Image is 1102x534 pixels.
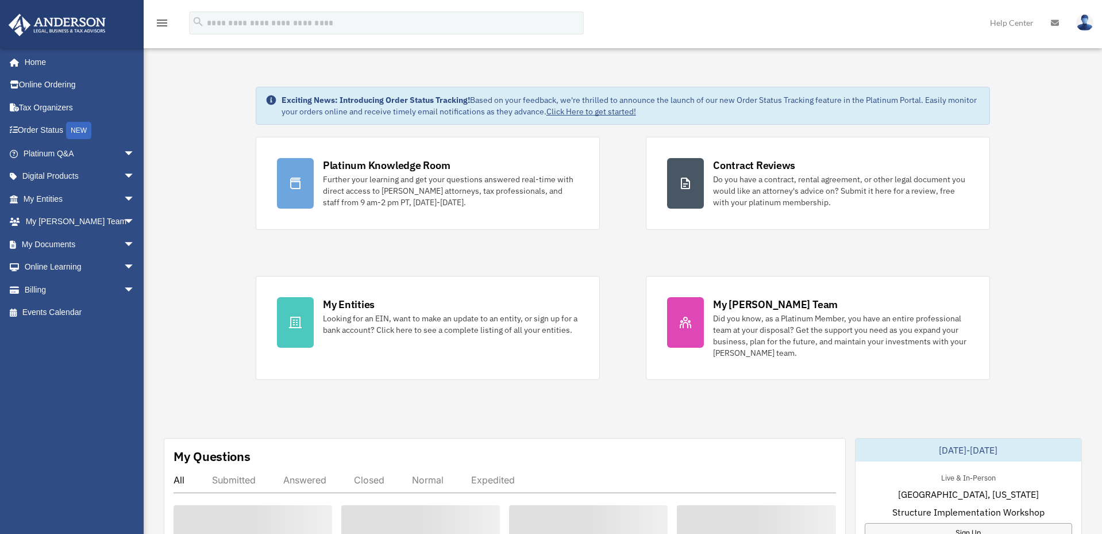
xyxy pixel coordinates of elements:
[8,142,152,165] a: Platinum Q&Aarrow_drop_down
[282,95,470,105] strong: Exciting News: Introducing Order Status Tracking!
[174,474,184,486] div: All
[124,210,147,234] span: arrow_drop_down
[713,174,969,208] div: Do you have a contract, rental agreement, or other legal document you would like an attorney's ad...
[124,256,147,279] span: arrow_drop_down
[124,278,147,302] span: arrow_drop_down
[256,137,600,230] a: Platinum Knowledge Room Further your learning and get your questions answered real-time with dire...
[323,158,450,172] div: Platinum Knowledge Room
[256,276,600,380] a: My Entities Looking for an EIN, want to make an update to an entity, or sign up for a bank accoun...
[8,210,152,233] a: My [PERSON_NAME] Teamarrow_drop_down
[8,165,152,188] a: Digital Productsarrow_drop_down
[713,158,795,172] div: Contract Reviews
[8,74,152,97] a: Online Ordering
[646,276,990,380] a: My [PERSON_NAME] Team Did you know, as a Platinum Member, you have an entire professional team at...
[8,278,152,301] a: Billingarrow_drop_down
[124,187,147,211] span: arrow_drop_down
[8,187,152,210] a: My Entitiesarrow_drop_down
[856,439,1082,462] div: [DATE]-[DATE]
[5,14,109,36] img: Anderson Advisors Platinum Portal
[282,94,980,117] div: Based on your feedback, we're thrilled to announce the launch of our new Order Status Tracking fe...
[546,106,636,117] a: Click Here to get started!
[8,256,152,279] a: Online Learningarrow_drop_down
[174,448,251,465] div: My Questions
[354,474,384,486] div: Closed
[8,301,152,324] a: Events Calendar
[323,313,579,336] div: Looking for an EIN, want to make an update to an entity, or sign up for a bank account? Click her...
[66,122,91,139] div: NEW
[471,474,515,486] div: Expedited
[713,313,969,359] div: Did you know, as a Platinum Member, you have an entire professional team at your disposal? Get th...
[8,119,152,143] a: Order StatusNEW
[212,474,256,486] div: Submitted
[8,51,147,74] a: Home
[124,233,147,256] span: arrow_drop_down
[124,165,147,189] span: arrow_drop_down
[898,487,1039,501] span: [GEOGRAPHIC_DATA], [US_STATE]
[8,233,152,256] a: My Documentsarrow_drop_down
[412,474,444,486] div: Normal
[155,16,169,30] i: menu
[283,474,326,486] div: Answered
[932,471,1005,483] div: Live & In-Person
[323,297,375,312] div: My Entities
[1076,14,1093,31] img: User Pic
[8,96,152,119] a: Tax Organizers
[713,297,838,312] div: My [PERSON_NAME] Team
[892,505,1045,519] span: Structure Implementation Workshop
[323,174,579,208] div: Further your learning and get your questions answered real-time with direct access to [PERSON_NAM...
[192,16,205,28] i: search
[155,20,169,30] a: menu
[646,137,990,230] a: Contract Reviews Do you have a contract, rental agreement, or other legal document you would like...
[124,142,147,166] span: arrow_drop_down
